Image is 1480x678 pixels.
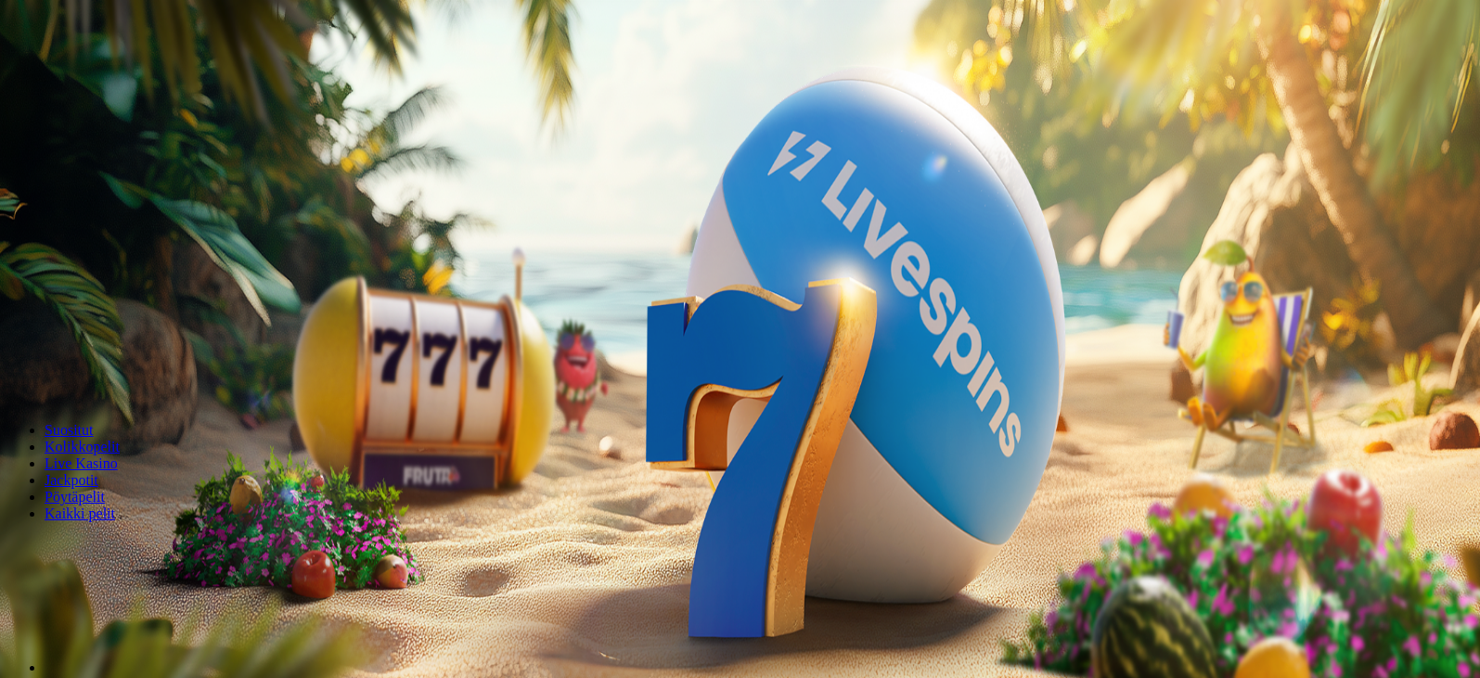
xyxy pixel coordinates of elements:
[45,489,105,505] a: Pöytäpelit
[45,472,98,488] a: Jackpotit
[45,455,118,471] a: Live Kasino
[7,390,1473,556] header: Lobby
[45,439,120,454] a: Kolikkopelit
[45,505,115,521] a: Kaikki pelit
[45,422,93,438] a: Suositut
[7,390,1473,522] nav: Lobby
